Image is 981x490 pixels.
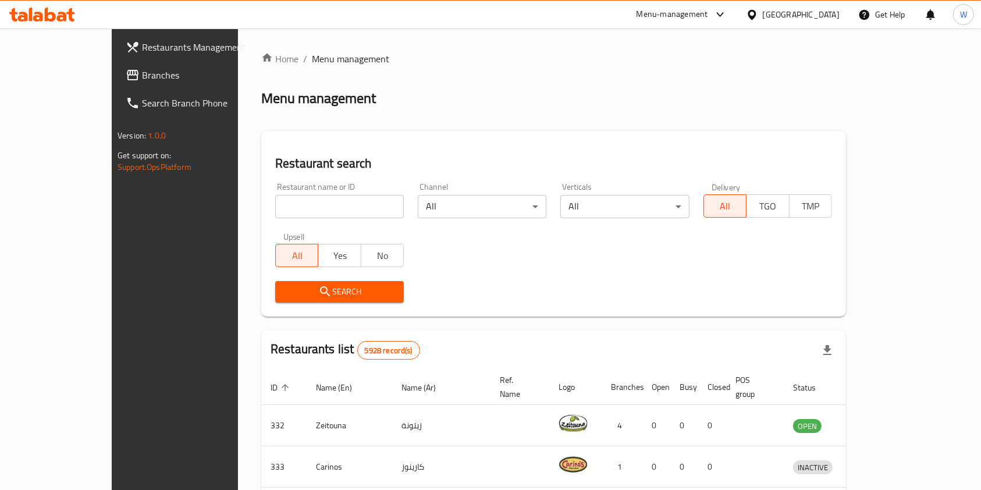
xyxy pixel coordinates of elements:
[261,446,307,488] td: 333
[323,247,356,264] span: Yes
[793,461,833,474] span: INACTIVE
[670,405,698,446] td: 0
[709,198,742,215] span: All
[275,155,832,172] h2: Restaurant search
[116,89,276,117] a: Search Branch Phone
[560,195,689,218] div: All
[602,370,642,405] th: Branches
[118,128,146,143] span: Version:
[637,8,708,22] div: Menu-management
[712,183,741,191] label: Delivery
[642,370,670,405] th: Open
[793,381,831,395] span: Status
[500,373,535,401] span: Ref. Name
[275,244,318,267] button: All
[559,409,588,438] img: Zeitouna
[602,405,642,446] td: 4
[361,244,404,267] button: No
[698,446,726,488] td: 0
[793,460,833,474] div: INACTIVE
[316,381,367,395] span: Name (En)
[751,198,784,215] span: TGO
[698,405,726,446] td: 0
[602,446,642,488] td: 1
[670,370,698,405] th: Busy
[118,148,171,163] span: Get support on:
[285,285,394,299] span: Search
[142,40,266,54] span: Restaurants Management
[793,419,822,433] div: OPEN
[275,195,404,218] input: Search for restaurant name or ID..
[418,195,546,218] div: All
[392,446,490,488] td: كارينوز
[763,8,840,21] div: [GEOGRAPHIC_DATA]
[271,340,420,360] h2: Restaurants list
[283,232,305,240] label: Upsell
[358,345,420,356] span: 5928 record(s)
[118,159,191,175] a: Support.OpsPlatform
[392,405,490,446] td: زيتونة
[549,370,602,405] th: Logo
[793,420,822,433] span: OPEN
[401,381,451,395] span: Name (Ar)
[303,52,307,66] li: /
[261,89,376,108] h2: Menu management
[261,52,846,66] nav: breadcrumb
[789,194,832,218] button: TMP
[960,8,967,21] span: W
[746,194,789,218] button: TGO
[357,341,420,360] div: Total records count
[116,33,276,61] a: Restaurants Management
[735,373,770,401] span: POS group
[261,405,307,446] td: 332
[275,281,404,303] button: Search
[142,68,266,82] span: Branches
[148,128,166,143] span: 1.0.0
[366,247,399,264] span: No
[280,247,314,264] span: All
[307,446,392,488] td: Carinos
[307,405,392,446] td: Zeitouna
[642,446,670,488] td: 0
[318,244,361,267] button: Yes
[271,381,293,395] span: ID
[794,198,827,215] span: TMP
[312,52,389,66] span: Menu management
[703,194,747,218] button: All
[670,446,698,488] td: 0
[698,370,726,405] th: Closed
[261,52,298,66] a: Home
[642,405,670,446] td: 0
[116,61,276,89] a: Branches
[142,96,266,110] span: Search Branch Phone
[813,336,841,364] div: Export file
[559,450,588,479] img: Carinos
